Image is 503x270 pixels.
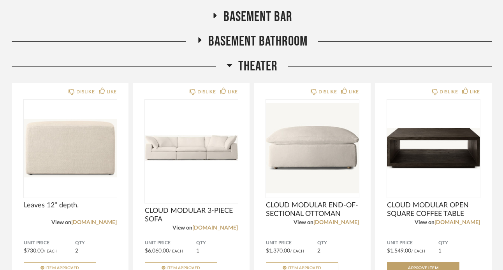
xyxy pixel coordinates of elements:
span: QTY [317,240,359,246]
span: CLOUD MODULAR END-OF-SECTIONAL OTTOMAN [266,201,359,218]
div: DISLIKE [440,88,458,96]
span: $730.00 [24,248,44,254]
div: LIKE [349,88,359,96]
span: Unit Price [387,240,438,246]
span: 1 [196,248,199,254]
span: View on [172,225,192,231]
div: LIKE [470,88,480,96]
div: 0 [145,100,238,197]
span: $1,549.00 [387,248,411,254]
span: Basement Bathroom [208,33,308,50]
span: View on [51,220,71,225]
span: CLOUD MODULAR 3-PIECE SOFA [145,207,238,224]
span: Item Approved [288,266,322,270]
div: DISLIKE [197,88,216,96]
img: undefined [387,100,480,197]
span: / Each [44,249,58,253]
span: 1 [438,248,441,254]
img: undefined [266,100,359,197]
span: / Each [411,249,425,253]
span: Unit Price [145,240,196,246]
span: Basement Bar [223,9,292,25]
span: CLOUD MODULAR OPEN SQUARE COFFEE TABLE [387,201,480,218]
span: View on [294,220,313,225]
img: undefined [145,100,238,197]
a: [DOMAIN_NAME] [313,220,359,225]
span: / Each [169,249,183,253]
span: $1,370.00 [266,248,290,254]
span: Unit Price [24,240,75,246]
span: Item Approved [167,266,200,270]
span: / Each [290,249,304,253]
div: DISLIKE [76,88,95,96]
span: QTY [438,240,480,246]
a: [DOMAIN_NAME] [71,220,117,225]
div: LIKE [228,88,238,96]
span: View on [415,220,434,225]
span: Unit Price [266,240,317,246]
span: QTY [196,240,238,246]
span: $6,060.00 [145,248,169,254]
span: 2 [317,248,320,254]
span: QTY [75,240,117,246]
div: LIKE [107,88,117,96]
span: Leaves 12" depth. [24,201,117,210]
span: Theater [238,58,278,75]
div: DISLIKE [318,88,337,96]
span: Approve Item [408,266,438,270]
span: 2 [75,248,78,254]
img: undefined [24,100,117,197]
a: [DOMAIN_NAME] [192,225,238,231]
span: Item Approved [46,266,79,270]
a: [DOMAIN_NAME] [434,220,480,225]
